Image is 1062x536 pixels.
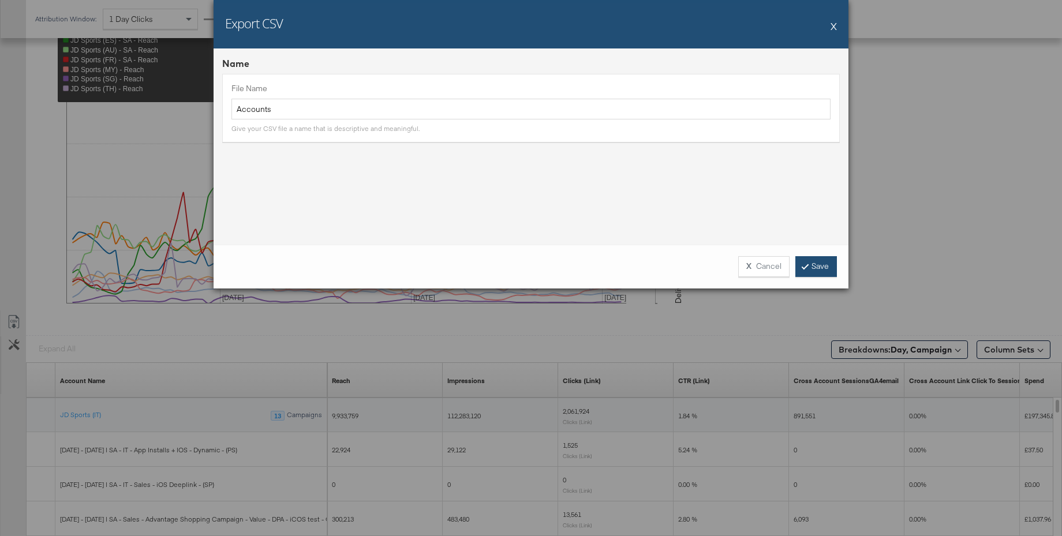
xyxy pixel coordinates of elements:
[795,256,837,277] a: Save
[222,57,840,70] div: Name
[231,124,420,133] div: Give your CSV file a name that is descriptive and meaningful.
[831,14,837,38] button: X
[738,256,790,277] button: XCancel
[231,83,831,94] label: File Name
[746,261,751,272] strong: X
[225,14,283,32] h2: Export CSV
